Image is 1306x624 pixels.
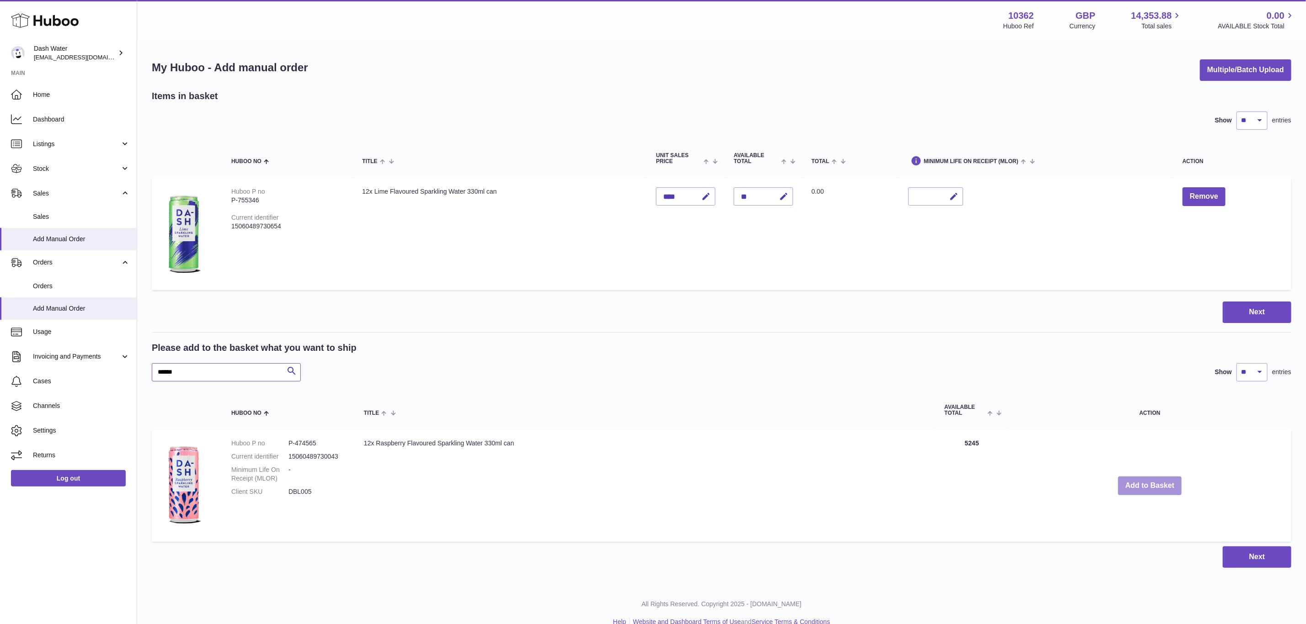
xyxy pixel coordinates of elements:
[33,212,130,221] span: Sales
[1218,10,1295,31] a: 0.00 AVAILABLE Stock Total
[811,188,824,195] span: 0.00
[1200,59,1291,81] button: Multiple/Batch Upload
[34,44,116,62] div: Dash Water
[1218,22,1295,31] span: AVAILABLE Stock Total
[152,60,308,75] h1: My Huboo - Add manual order
[1003,22,1034,31] div: Huboo Ref
[924,159,1018,164] span: Minimum Life On Receipt (MLOR)
[1272,116,1291,125] span: entries
[364,410,379,416] span: Title
[33,90,130,99] span: Home
[1141,22,1182,31] span: Total sales
[1183,187,1226,206] button: Remove
[1267,10,1285,22] span: 0.00
[935,430,1008,542] td: 5245
[152,90,218,102] h2: Items in basket
[288,452,346,461] dd: 15060489730043
[231,439,288,448] dt: Huboo P no
[33,258,120,267] span: Orders
[33,426,130,435] span: Settings
[231,452,288,461] dt: Current identifier
[231,196,344,205] div: P-755346
[231,188,265,195] div: Huboo P no
[33,451,130,460] span: Returns
[33,140,120,148] span: Listings
[288,487,346,496] dd: DBL005
[144,600,1299,608] p: All Rights Reserved. Copyright 2025 - [DOMAIN_NAME]
[33,235,130,243] span: Add Manual Order
[231,465,288,483] dt: Minimum Life On Receipt (MLOR)
[161,439,207,530] img: 12x Raspberry Flavoured Sparkling Water 330ml can
[33,115,130,124] span: Dashboard
[1223,301,1291,323] button: Next
[656,153,701,164] span: Unit Sales Price
[1223,546,1291,568] button: Next
[353,178,647,290] td: 12x Lime Flavoured Sparkling Water 330ml can
[1076,10,1095,22] strong: GBP
[1131,10,1182,31] a: 14,353.88 Total sales
[231,487,288,496] dt: Client SKU
[33,164,120,173] span: Stock
[34,53,134,61] span: [EMAIL_ADDRESS][DOMAIN_NAME]
[33,304,130,313] span: Add Manual Order
[811,159,829,164] span: Total
[11,470,126,487] a: Log out
[231,214,279,221] div: Current identifier
[33,282,130,291] span: Orders
[1118,476,1182,495] button: Add to Basket
[161,187,207,279] img: 12x Lime Flavoured Sparkling Water 330ml can
[734,153,779,164] span: AVAILABLE Total
[33,402,130,410] span: Channels
[11,46,25,60] img: internalAdmin-10362@internal.huboo.com
[1008,395,1291,425] th: Action
[1131,10,1172,22] span: 14,353.88
[1008,10,1034,22] strong: 10362
[33,189,120,198] span: Sales
[152,342,357,354] h2: Please add to the basket what you want to ship
[362,159,377,164] span: Title
[1183,159,1282,164] div: Action
[231,410,261,416] span: Huboo no
[288,439,346,448] dd: P-474565
[355,430,935,542] td: 12x Raspberry Flavoured Sparkling Water 330ml can
[33,328,130,336] span: Usage
[1272,368,1291,376] span: entries
[231,159,261,164] span: Huboo no
[1215,116,1232,125] label: Show
[33,377,130,386] span: Cases
[1070,22,1096,31] div: Currency
[1215,368,1232,376] label: Show
[944,404,985,416] span: AVAILABLE Total
[33,352,120,361] span: Invoicing and Payments
[288,465,346,483] dd: -
[231,222,344,231] div: 15060489730654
